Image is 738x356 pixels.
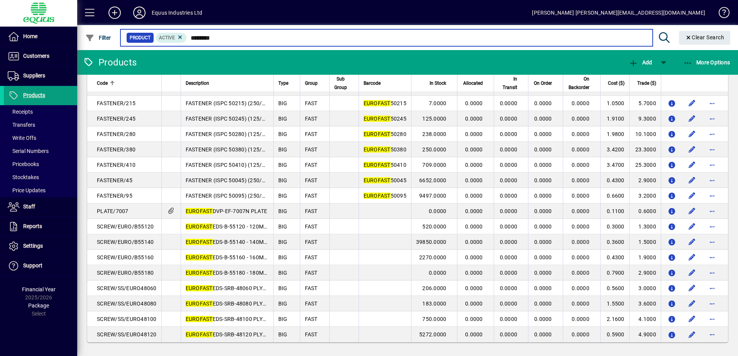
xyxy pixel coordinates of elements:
[305,79,325,87] div: Group
[629,219,661,234] td: 1.3000
[500,131,518,137] span: 0.0000
[97,79,157,87] div: Code
[419,254,446,260] span: 2270.0000
[186,223,213,230] em: EUROFAST
[8,135,36,141] span: Write Offs
[186,254,213,260] em: EUROFAST
[600,311,629,327] td: 2.1600
[500,100,518,106] span: 0.0000
[422,146,446,153] span: 250.0000
[600,265,629,280] td: 0.7900
[278,177,288,183] span: BIG
[534,100,552,106] span: 0.0000
[364,100,391,106] em: EUROFAST
[572,223,589,230] span: 0.0000
[130,34,151,42] span: Product
[364,162,391,168] em: EUROFAST
[629,59,652,65] span: Add
[572,116,589,122] span: 0.0000
[686,97,698,109] button: Edit
[159,35,175,40] span: Active
[706,97,718,109] button: More options
[500,208,518,214] span: 0.0000
[572,254,589,260] span: 0.0000
[534,223,552,230] span: 0.0000
[97,301,157,307] span: SCREW/SS/EURO48080
[97,239,154,245] span: SCREW/EURO/B55140
[364,146,406,153] span: 50380
[600,96,629,111] td: 1.0500
[629,280,661,296] td: 3.0000
[534,116,552,122] span: 0.0000
[278,116,288,122] span: BIG
[422,116,446,122] span: 125.0000
[629,234,661,250] td: 1.5000
[534,316,552,322] span: 0.0000
[572,239,589,245] span: 0.0000
[600,234,629,250] td: 0.3600
[534,177,552,183] span: 0.0000
[686,313,698,325] button: Edit
[4,171,77,184] a: Stocktakes
[572,316,589,322] span: 0.0000
[278,270,288,276] span: BIG
[364,100,406,106] span: 50215
[465,162,483,168] span: 0.0000
[364,79,381,87] span: Barcode
[534,162,552,168] span: 0.0000
[186,301,314,307] span: EDS-SRB-48080 PLYWOOD ROOF SCREW
[364,131,391,137] em: EUROFAST
[186,316,213,322] em: EUROFAST
[186,301,213,307] em: EUROFAST
[186,223,321,230] span: EDS-B-55120 - 120MM STEEL ROOF SCREW
[465,316,483,322] span: 0.0000
[278,223,288,230] span: BIG
[416,239,447,245] span: 39850.0000
[305,331,318,338] span: FAST
[534,193,552,199] span: 0.0000
[83,56,137,69] div: Products
[97,116,135,122] span: FASTENER/245
[500,285,518,291] span: 0.0000
[600,203,629,219] td: 0.1100
[627,55,654,69] button: Add
[706,113,718,125] button: More options
[422,223,446,230] span: 520.0000
[429,100,447,106] span: 7.0000
[4,105,77,118] a: Receipts
[600,142,629,157] td: 3.4200
[156,33,187,43] mat-chip: Activation Status: Active
[500,316,518,322] span: 0.0000
[305,208,318,214] span: FAST
[23,72,45,79] span: Suppliers
[462,79,489,87] div: Allocated
[305,177,318,183] span: FAST
[186,193,275,199] span: FASTENER (ISPC 50095) (250/BOX)
[679,31,731,45] button: Clear
[28,302,49,309] span: Package
[629,157,661,173] td: 25.3000
[305,100,318,106] span: FAST
[186,131,275,137] span: FASTENER (ISPC 50280) (125/BOX)
[278,162,288,168] span: BIG
[97,331,157,338] span: SCREW/SS/EURO48120
[465,100,483,106] span: 0.0000
[706,328,718,341] button: More options
[686,251,698,264] button: Edit
[463,79,483,87] span: Allocated
[186,331,314,338] span: EDS-SRB-48120 PLYWOOD ROOF SCREW
[364,116,406,122] span: 50245
[465,239,483,245] span: 0.0000
[186,331,213,338] em: EUROFAST
[600,219,629,234] td: 0.3000
[127,6,152,20] button: Profile
[706,251,718,264] button: More options
[685,34,724,40] span: Clear Search
[568,75,589,92] span: On Backorder
[534,301,552,307] span: 0.0000
[305,79,318,87] span: Group
[686,297,698,310] button: Edit
[534,131,552,137] span: 0.0000
[534,285,552,291] span: 0.0000
[419,177,446,183] span: 6652.0000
